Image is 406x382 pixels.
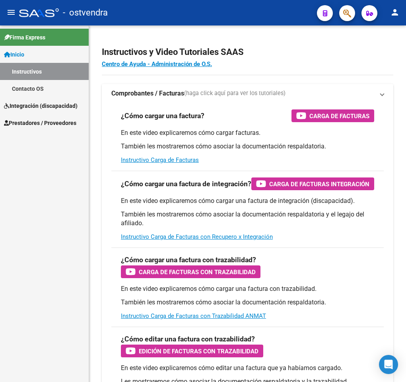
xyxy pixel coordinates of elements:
h3: ¿Cómo cargar una factura de integración? [121,178,251,189]
button: Carga de Facturas Integración [251,177,374,190]
p: En este video explicaremos cómo cargar una factura con trazabilidad. [121,285,374,293]
strong: Comprobantes / Facturas [111,89,184,98]
p: También les mostraremos cómo asociar la documentación respaldatoria. [121,298,374,307]
p: También les mostraremos cómo asociar la documentación respaldatoria y el legajo del afiliado. [121,210,374,228]
a: Instructivo Carga de Facturas con Recupero x Integración [121,233,273,240]
span: (haga click aquí para ver los tutoriales) [184,89,286,98]
h3: ¿Cómo cargar una factura? [121,110,204,121]
span: Prestadores / Proveedores [4,119,76,127]
p: También les mostraremos cómo asociar la documentación respaldatoria. [121,142,374,151]
mat-icon: menu [6,8,16,17]
span: Inicio [4,50,24,59]
span: Integración (discapacidad) [4,101,78,110]
mat-expansion-panel-header: Comprobantes / Facturas(haga click aquí para ver los tutoriales) [102,84,393,103]
span: Carga de Facturas Integración [269,179,369,189]
a: Instructivo Carga de Facturas con Trazabilidad ANMAT [121,312,266,320]
p: En este video explicaremos cómo editar una factura que ya habíamos cargado. [121,364,374,372]
h3: ¿Cómo editar una factura con trazabilidad? [121,333,255,345]
span: Carga de Facturas [309,111,369,121]
button: Carga de Facturas con Trazabilidad [121,265,260,278]
h3: ¿Cómo cargar una factura con trazabilidad? [121,254,256,265]
span: Edición de Facturas con Trazabilidad [139,346,258,356]
div: Open Intercom Messenger [379,355,398,374]
button: Carga de Facturas [291,109,374,122]
a: Centro de Ayuda - Administración de O.S. [102,60,212,68]
h2: Instructivos y Video Tutoriales SAAS [102,45,393,60]
mat-icon: person [390,8,400,17]
a: Instructivo Carga de Facturas [121,156,199,164]
span: - ostvendra [63,4,108,21]
p: En este video explicaremos cómo cargar facturas. [121,129,374,137]
button: Edición de Facturas con Trazabilidad [121,345,263,357]
span: Firma Express [4,33,45,42]
span: Carga de Facturas con Trazabilidad [139,267,256,277]
p: En este video explicaremos cómo cargar una factura de integración (discapacidad). [121,197,374,205]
